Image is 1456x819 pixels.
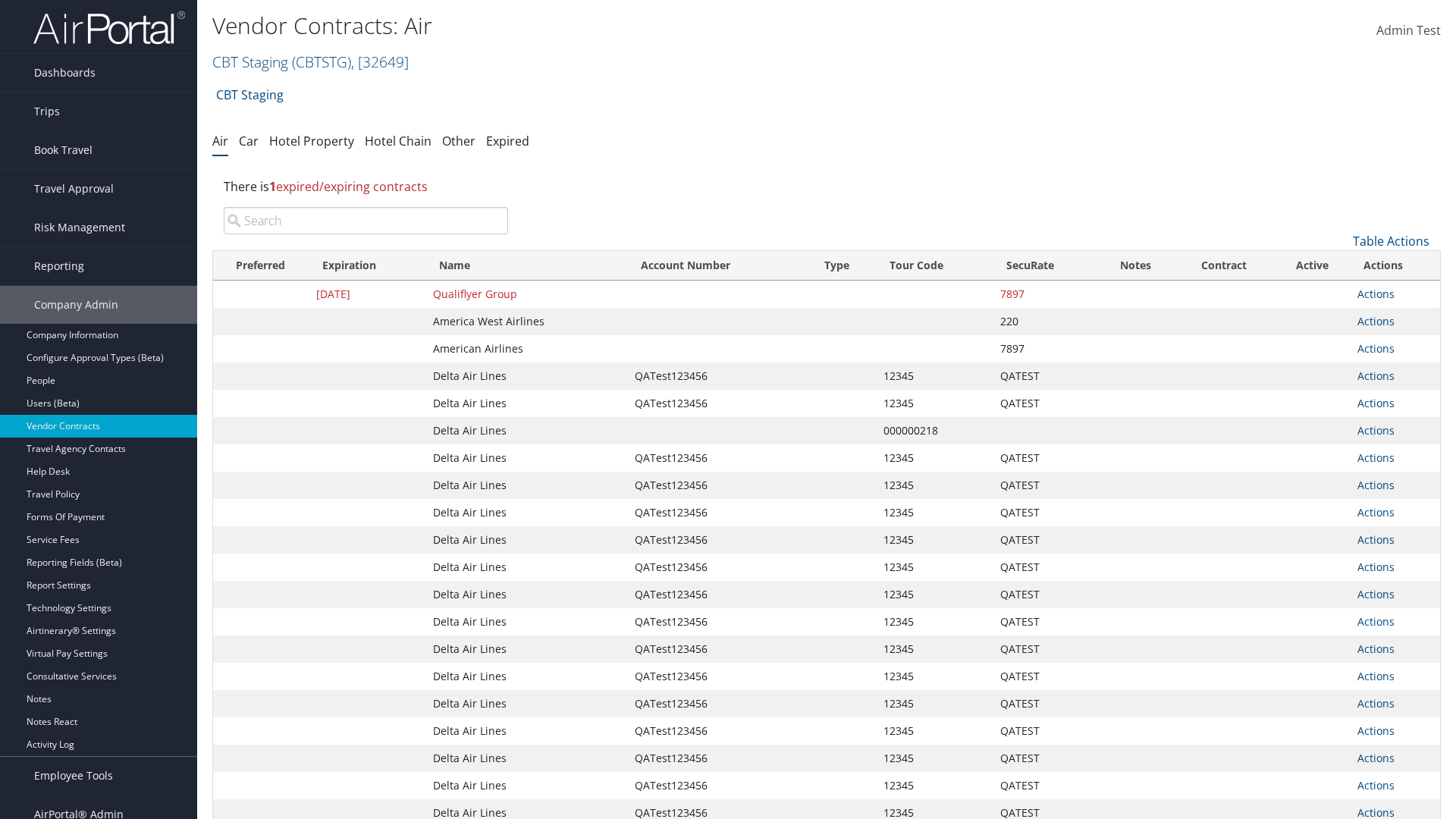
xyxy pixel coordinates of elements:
td: QATest123456 [627,663,811,690]
td: QATest123456 [627,772,811,799]
td: Delta Air Lines [425,499,627,526]
span: Admin Test [1376,22,1441,39]
a: Actions [1357,423,1395,438]
td: 12345 [876,745,993,772]
a: Actions [1357,614,1395,629]
td: QATEST [993,472,1098,499]
td: 12345 [876,635,993,663]
a: CBT Staging [216,80,284,110]
span: ( CBTSTG ) [292,52,351,72]
a: Actions [1357,587,1395,601]
td: Delta Air Lines [425,554,627,581]
th: Expiration: activate to sort column descending [309,251,425,281]
td: QATEST [993,690,1098,717]
td: QATEST [993,499,1098,526]
td: QATest123456 [627,499,811,526]
td: 12345 [876,772,993,799]
a: Actions [1357,505,1395,519]
td: QATest123456 [627,472,811,499]
th: Contract: activate to sort column ascending [1173,251,1275,281]
td: 12345 [876,499,993,526]
a: Other [442,133,475,149]
td: QATest123456 [627,526,811,554]
a: Actions [1357,341,1395,356]
a: Hotel Chain [365,133,431,149]
td: Delta Air Lines [425,608,627,635]
span: Risk Management [34,209,125,246]
td: Delta Air Lines [425,526,627,554]
td: Delta Air Lines [425,663,627,690]
th: Actions [1350,251,1440,281]
td: Delta Air Lines [425,690,627,717]
a: Actions [1357,723,1395,738]
td: QATest123456 [627,635,811,663]
td: 12345 [876,717,993,745]
td: 12345 [876,581,993,608]
th: Type: activate to sort column ascending [811,251,876,281]
input: Search [224,207,508,234]
td: QATEST [993,444,1098,472]
td: 12345 [876,444,993,472]
td: Delta Air Lines [425,772,627,799]
td: QATest123456 [627,717,811,745]
a: Actions [1357,642,1395,656]
a: Actions [1357,287,1395,301]
a: Actions [1357,396,1395,410]
span: expired/expiring contracts [269,178,428,195]
span: , [ 32649 ] [351,52,409,72]
td: QATEST [993,581,1098,608]
td: QATEST [993,526,1098,554]
a: Actions [1357,478,1395,492]
a: Actions [1357,369,1395,383]
a: Actions [1357,669,1395,683]
td: 12345 [876,663,993,690]
th: Active: activate to sort column ascending [1275,251,1349,281]
td: 12345 [876,608,993,635]
td: 7897 [993,335,1098,362]
th: Notes: activate to sort column ascending [1098,251,1173,281]
td: Delta Air Lines [425,745,627,772]
td: 12345 [876,472,993,499]
td: Delta Air Lines [425,717,627,745]
td: QATEST [993,362,1098,390]
td: QATest123456 [627,745,811,772]
td: Delta Air Lines [425,417,627,444]
td: 7897 [993,281,1098,308]
a: Actions [1357,314,1395,328]
a: Actions [1357,696,1395,711]
th: Tour Code: activate to sort column ascending [876,251,993,281]
td: 12345 [876,390,993,417]
h1: Vendor Contracts: Air [212,10,1031,42]
td: America West Airlines [425,308,627,335]
td: QATEST [993,745,1098,772]
a: Car [239,133,259,149]
td: Delta Air Lines [425,581,627,608]
span: Travel Approval [34,170,114,208]
strong: 1 [269,178,276,195]
td: Delta Air Lines [425,472,627,499]
a: Actions [1357,778,1395,792]
td: [DATE] [309,281,425,308]
th: Preferred: activate to sort column ascending [213,251,309,281]
td: 12345 [876,690,993,717]
td: 12345 [876,554,993,581]
a: CBT Staging [212,52,409,72]
td: Qualiflyer Group [425,281,627,308]
span: Employee Tools [34,757,113,795]
th: Name: activate to sort column ascending [425,251,627,281]
th: SecuRate: activate to sort column ascending [993,251,1098,281]
td: Delta Air Lines [425,390,627,417]
td: QATEST [993,717,1098,745]
td: 000000218 [876,417,993,444]
td: 12345 [876,526,993,554]
td: Delta Air Lines [425,635,627,663]
td: American Airlines [425,335,627,362]
td: QATest123456 [627,390,811,417]
img: airportal-logo.png [33,10,185,45]
td: QATEST [993,554,1098,581]
a: Admin Test [1376,8,1441,55]
td: QATEST [993,390,1098,417]
td: QATEST [993,663,1098,690]
td: QATest123456 [627,690,811,717]
td: QATEST [993,772,1098,799]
